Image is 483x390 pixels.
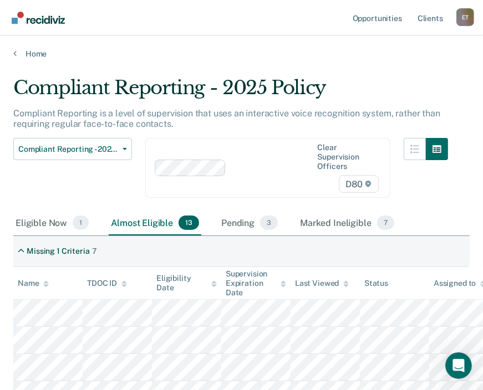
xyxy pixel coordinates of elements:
[179,215,199,230] span: 13
[13,49,470,59] a: Home
[226,269,286,297] div: Supervision Expiration Date
[13,76,448,108] div: Compliant Reporting - 2025 Policy
[339,175,379,193] span: D80
[295,279,349,288] div: Last Viewed
[364,279,388,288] div: Status
[13,242,101,260] div: Missing 1 Criteria7
[298,211,396,235] div: Marked Ineligible7
[219,211,280,235] div: Pending3
[18,279,49,288] div: Name
[73,215,89,230] span: 1
[13,108,440,129] p: Compliant Reporting is a level of supervision that uses an interactive voice recognition system, ...
[156,274,217,292] div: Eligibility Date
[27,247,89,256] div: Missing 1 Criteria
[92,247,97,256] div: 7
[456,8,474,26] div: E T
[109,211,201,235] div: Almost Eligible13
[260,215,278,230] span: 3
[456,8,474,26] button: Profile dropdown button
[18,145,118,154] span: Compliant Reporting - 2025 Policy
[12,12,65,24] img: Recidiviz
[13,211,91,235] div: Eligible Now1
[87,279,127,288] div: TDOC ID
[377,215,394,230] span: 7
[13,138,132,160] button: Compliant Reporting - 2025 Policy
[318,143,377,171] div: Clear supervision officers
[445,352,472,379] iframe: Intercom live chat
